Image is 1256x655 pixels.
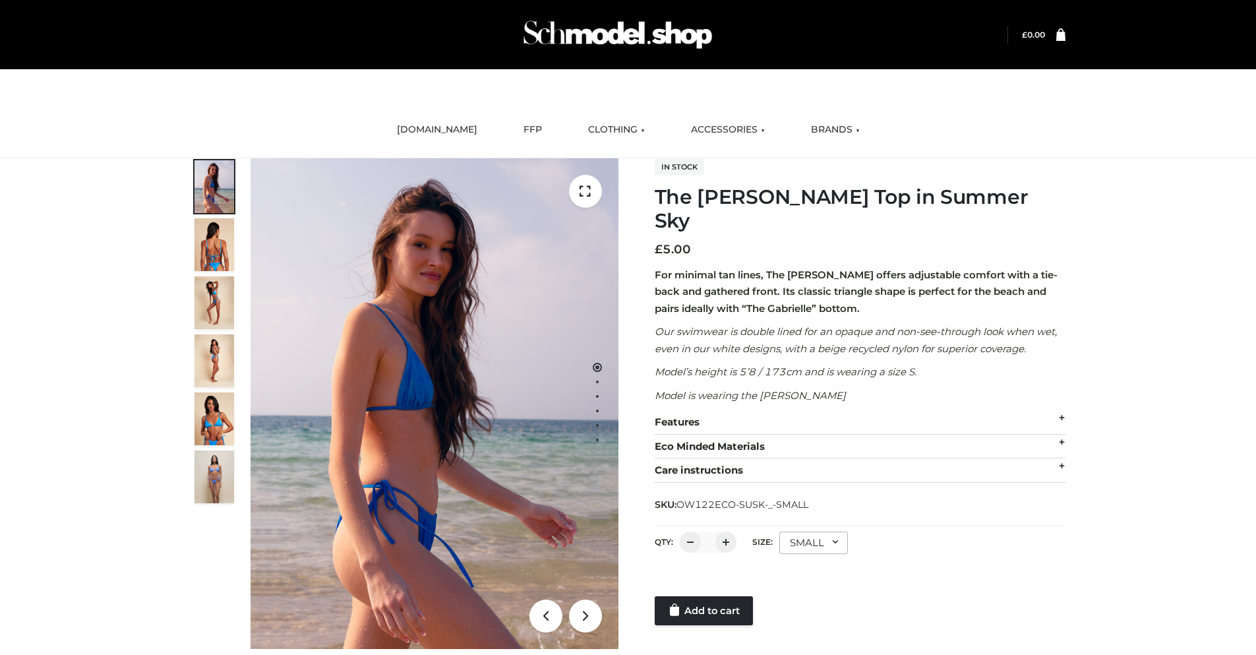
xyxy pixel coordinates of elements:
[655,268,1058,315] strong: For minimal tan lines, The [PERSON_NAME] offers adjustable comfort with a tie-back and gathered f...
[676,499,808,511] span: OW122ECO-SUSK-_-SMALL
[655,365,916,378] em: Model’s height is 5’8 / 173cm and is wearing a size S.
[655,185,1065,233] h1: The [PERSON_NAME] Top in Summer Sky
[194,276,234,329] img: 4.Alex-top_CN-1-1-2.jpg
[387,115,487,144] a: [DOMAIN_NAME]
[655,242,663,257] span: £
[1022,30,1027,40] span: £
[1022,30,1045,40] bdi: 0.00
[655,497,810,513] span: SKU:
[194,451,234,503] img: SSVC.jpg
[655,389,846,402] em: Model is wearing the [PERSON_NAME]
[655,242,691,257] bdi: 5.00
[655,325,1057,355] em: Our swimwear is double lined for an opaque and non-see-through look when wet, even in our white d...
[655,458,1065,483] div: Care instructions
[514,115,552,144] a: FFP
[519,9,717,61] img: Schmodel Admin 964
[655,410,1065,435] div: Features
[194,218,234,271] img: 5.Alex-top_CN-1-1_1-1.jpg
[194,334,234,387] img: 3.Alex-top_CN-1-1-2.jpg
[655,159,704,175] span: In stock
[681,115,775,144] a: ACCESSORIES
[1022,30,1045,40] a: £0.00
[251,158,618,649] img: 1.Alex-top_SS-1_4464b1e7-c2c9-4e4b-a62c-58381cd673c0 (1)
[655,596,753,625] a: Add to cart
[752,537,773,547] label: Size:
[655,435,1065,459] div: Eco Minded Materials
[779,532,848,554] div: SMALL
[194,392,234,445] img: 2.Alex-top_CN-1-1-2.jpg
[801,115,870,144] a: BRANDS
[578,115,655,144] a: CLOTHING
[194,160,234,213] img: 1.Alex-top_SS-1_4464b1e7-c2c9-4e4b-a62c-58381cd673c0-1.jpg
[655,537,673,547] label: QTY:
